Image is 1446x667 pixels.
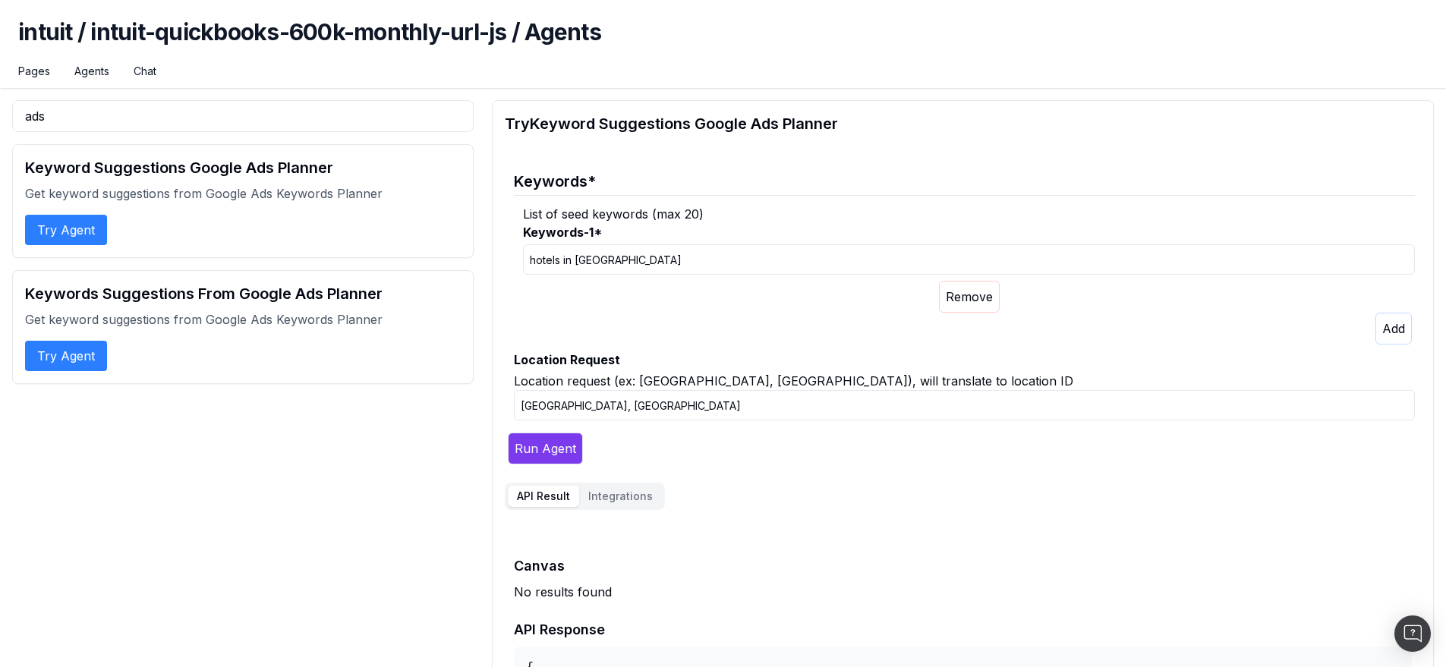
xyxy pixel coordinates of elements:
label: Location Request [514,351,1415,369]
div: Location request (ex: [GEOGRAPHIC_DATA], [GEOGRAPHIC_DATA]), will translate to location ID [514,372,1415,390]
p: Get keyword suggestions from Google Ads Keywords Planner [25,184,461,203]
button: Try Agent [25,341,107,371]
button: Try Agent [25,215,107,245]
div: No results found [514,583,1412,601]
div: List of seed keywords (max 20) [523,205,1415,223]
input: Search agents... [12,100,474,132]
h2: Keywords Suggestions From Google Ads Planner [25,283,461,304]
button: Add [1375,313,1412,345]
button: Run Agent [508,433,583,464]
h2: Try Keyword Suggestions Google Ads Planner [505,113,1421,134]
p: Get keyword suggestions from Google Ads Keywords Planner [25,310,461,329]
legend: Keywords [514,159,1415,196]
button: API Result [508,486,579,507]
a: Agents [74,64,109,79]
h1: intuit / intuit-quickbooks-600k-monthly-url-js / Agents [18,18,1428,64]
h2: API Response [514,619,1412,640]
button: Integrations [579,486,662,507]
h2: Canvas [514,555,1412,577]
button: Remove [939,281,1000,313]
label: Keywords-1 [523,223,1415,241]
a: Pages [18,64,50,79]
a: Chat [134,64,156,79]
div: Open Intercom Messenger [1394,615,1431,652]
h2: Keyword Suggestions Google Ads Planner [25,157,461,178]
